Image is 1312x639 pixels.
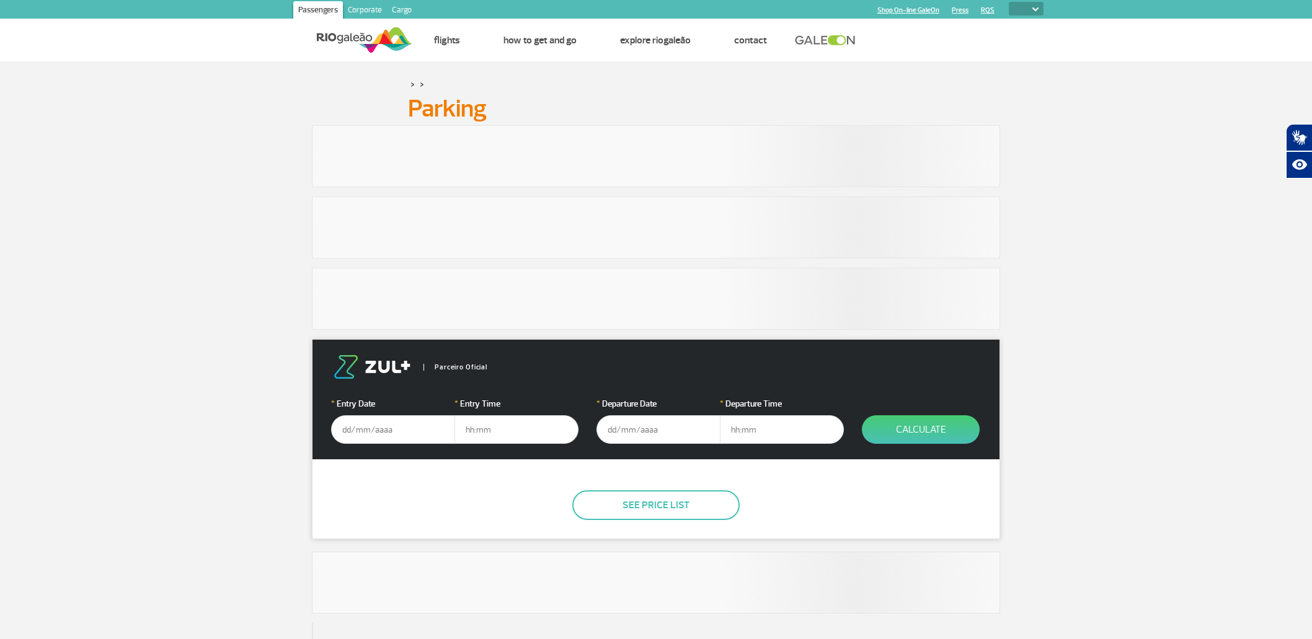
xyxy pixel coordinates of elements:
[503,34,577,46] a: How to get and go
[408,98,904,119] h1: Parking
[620,34,691,46] a: Explore RIOgaleão
[331,415,455,444] input: dd/mm/aaaa
[596,397,720,410] label: Departure Date
[343,1,387,21] a: Corporate
[423,364,487,371] span: Parceiro Oficial
[877,6,939,14] a: Shop On-line GaleOn
[572,490,740,520] button: See price list
[720,415,844,444] input: hh:mm
[596,415,720,444] input: dd/mm/aaaa
[1286,151,1312,178] button: Abrir recursos assistivos.
[293,1,343,21] a: Passengers
[720,397,844,410] label: Departure Time
[331,397,455,410] label: Entry Date
[420,77,424,91] a: >
[952,6,968,14] a: Press
[454,397,578,410] label: Entry Time
[862,415,980,444] button: Calculate
[410,77,415,91] a: >
[331,355,413,379] img: logo-zul.png
[454,415,578,444] input: hh:mm
[734,34,767,46] a: Contact
[1286,124,1312,178] div: Plugin de acessibilidade da Hand Talk.
[434,34,460,46] a: Flights
[981,6,995,14] a: RQS
[387,1,417,21] a: Cargo
[1286,124,1312,151] button: Abrir tradutor de língua de sinais.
